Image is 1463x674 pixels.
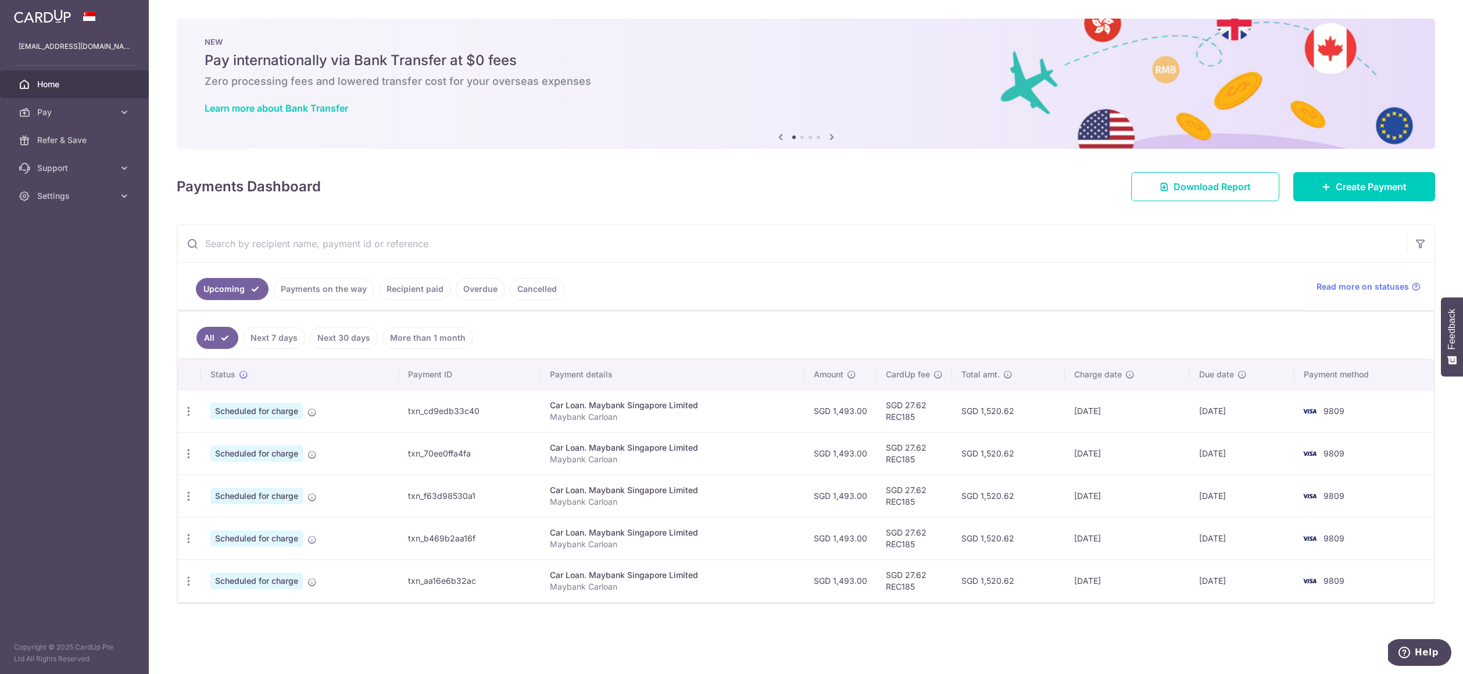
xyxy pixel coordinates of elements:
td: [DATE] [1190,390,1294,432]
th: Payment method [1294,359,1434,390]
p: Maybank Carloan [550,539,795,550]
img: Bank transfer banner [177,19,1435,149]
span: Feedback [1447,309,1457,350]
td: txn_70ee0ffa4fa [399,432,541,475]
td: SGD 1,493.00 [804,390,877,432]
td: [DATE] [1065,475,1190,517]
span: 9809 [1324,533,1344,543]
h6: Zero processing fees and lowered transfer cost for your overseas expenses [205,74,1407,88]
span: Scheduled for charge [210,488,303,504]
img: Bank Card [1298,532,1321,545]
a: Recipient paid [379,278,451,300]
a: Next 7 days [243,327,305,349]
td: SGD 27.62 REC185 [877,517,952,559]
p: [EMAIL_ADDRESS][DOMAIN_NAME] [19,41,130,52]
td: SGD 1,520.62 [952,517,1065,559]
div: Car Loan. Maybank Singapore Limited [550,569,795,581]
span: Home [37,79,114,90]
div: Car Loan. Maybank Singapore Limited [550,484,795,496]
td: SGD 1,493.00 [804,432,877,475]
a: Cancelled [510,278,564,300]
iframe: Opens a widget where you can find more information [1388,639,1451,668]
span: Settings [37,190,114,202]
span: 9809 [1324,491,1344,501]
a: Overdue [456,278,505,300]
span: Charge date [1074,369,1122,380]
span: Scheduled for charge [210,403,303,419]
td: [DATE] [1065,390,1190,432]
td: [DATE] [1190,517,1294,559]
img: Bank Card [1298,574,1321,588]
span: 9809 [1324,406,1344,416]
td: txn_aa16e6b32ac [399,559,541,602]
span: Scheduled for charge [210,573,303,589]
p: NEW [205,37,1407,47]
p: Maybank Carloan [550,581,795,593]
input: Search by recipient name, payment id or reference [177,225,1407,262]
td: [DATE] [1065,517,1190,559]
p: Maybank Carloan [550,411,795,423]
th: Payment details [541,359,804,390]
h4: Payments Dashboard [177,176,321,197]
p: Maybank Carloan [550,454,795,465]
td: txn_f63d98530a1 [399,475,541,517]
span: Support [37,162,114,174]
span: CardUp fee [886,369,930,380]
a: Upcoming [196,278,269,300]
a: Create Payment [1293,172,1435,201]
img: CardUp [14,9,71,23]
a: Learn more about Bank Transfer [205,102,348,114]
span: Due date [1199,369,1234,380]
p: Maybank Carloan [550,496,795,508]
td: SGD 27.62 REC185 [877,559,952,602]
td: SGD 1,520.62 [952,432,1065,475]
td: SGD 27.62 REC185 [877,390,952,432]
td: SGD 27.62 REC185 [877,475,952,517]
span: Pay [37,106,114,118]
span: 9809 [1324,576,1344,586]
td: SGD 1,520.62 [952,390,1065,432]
td: [DATE] [1190,432,1294,475]
img: Bank Card [1298,489,1321,503]
td: SGD 1,493.00 [804,475,877,517]
td: SGD 1,493.00 [804,517,877,559]
span: Read more on statuses [1317,281,1409,293]
div: Car Loan. Maybank Singapore Limited [550,442,795,454]
button: Feedback - Show survey [1441,297,1463,376]
span: Refer & Save [37,134,114,146]
td: [DATE] [1065,432,1190,475]
span: Create Payment [1336,180,1407,194]
div: Car Loan. Maybank Singapore Limited [550,527,795,539]
td: txn_b469b2aa16f [399,517,541,559]
span: Amount [814,369,843,380]
img: Bank Card [1298,404,1321,418]
span: Status [210,369,235,380]
td: [DATE] [1065,559,1190,602]
span: Download Report [1174,180,1251,194]
td: SGD 1,493.00 [804,559,877,602]
td: SGD 27.62 REC185 [877,432,952,475]
td: txn_cd9edb33c40 [399,390,541,432]
span: Total amt. [961,369,1000,380]
td: [DATE] [1190,475,1294,517]
a: Next 30 days [310,327,378,349]
span: Scheduled for charge [210,445,303,462]
a: Payments on the way [273,278,374,300]
div: Car Loan. Maybank Singapore Limited [550,400,795,411]
td: [DATE] [1190,559,1294,602]
a: More than 1 month [382,327,473,349]
span: 9809 [1324,448,1344,458]
td: SGD 1,520.62 [952,559,1065,602]
a: Read more on statuses [1317,281,1421,293]
a: Download Report [1131,172,1279,201]
a: All [196,327,238,349]
td: SGD 1,520.62 [952,475,1065,517]
img: Bank Card [1298,447,1321,461]
th: Payment ID [399,359,541,390]
span: Scheduled for charge [210,530,303,547]
h5: Pay internationally via Bank Transfer at $0 fees [205,51,1407,70]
